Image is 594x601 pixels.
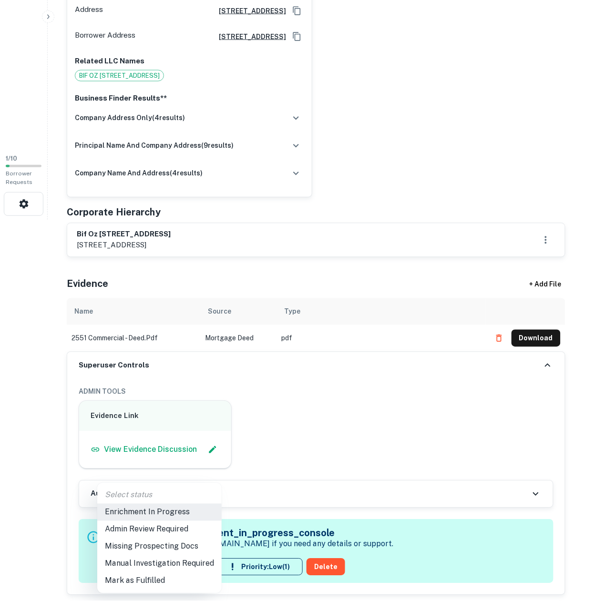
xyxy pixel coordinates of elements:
li: Missing Prospecting Docs [97,538,222,555]
iframe: Chat Widget [546,525,594,570]
li: Enrichment In Progress [97,504,222,521]
li: Manual Investigation Required [97,555,222,572]
li: Mark as Fulfilled [97,572,222,590]
li: Admin Review Required [97,521,222,538]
